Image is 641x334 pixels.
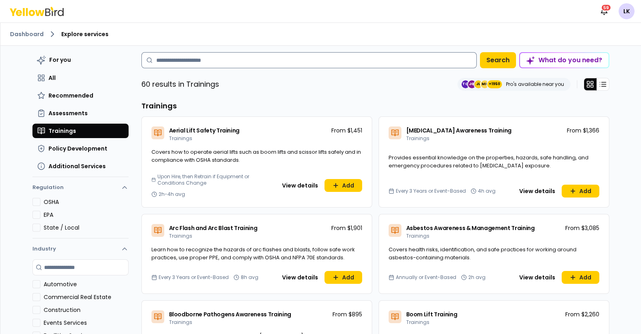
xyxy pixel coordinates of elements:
h3: Trainings [141,100,609,112]
button: Add [325,271,362,284]
p: From $1,451 [331,126,362,134]
label: Construction [44,306,129,314]
div: Regulation [32,198,129,238]
span: +1950 [489,80,500,88]
button: Additional Services [32,159,129,173]
span: TC [462,80,470,88]
span: Boom Lift Training [406,310,458,318]
label: Automotive [44,280,129,288]
span: Provides essential knowledge on the properties, hazards, safe handling, and emergency procedures ... [389,154,589,169]
nav: breadcrumb [10,29,631,39]
div: What do you need? [520,53,609,67]
button: View details [277,179,323,192]
span: JL [474,80,482,88]
label: State / Local [44,224,129,232]
span: 8h avg [241,274,258,281]
span: 4h avg [478,188,496,194]
span: Asbestos Awareness & Management Training [406,224,535,232]
span: Recommended [48,92,93,100]
span: Covers how to operate aerial lifts such as boom lifts and scissor lifts safely and in compliance ... [151,148,361,164]
span: Every 3 Years or Event-Based [396,188,466,194]
button: Regulation [32,180,129,198]
button: View details [277,271,323,284]
span: MH [481,80,489,88]
span: Explore services [61,30,109,38]
p: From $895 [333,310,362,318]
span: Trainings [406,135,429,142]
p: Pro's available near you [506,81,564,88]
span: Arc Flash and Arc Blast Training [169,224,258,232]
span: Policy Development [48,145,107,153]
span: Aerial Lift Safety Training [169,126,240,134]
label: OSHA [44,198,129,206]
button: Industry [32,238,129,259]
span: For you [49,56,71,64]
label: EPA [44,211,129,219]
button: All [32,71,129,85]
span: Assessments [48,109,88,117]
span: Upon Hire, then Retrain if Equipment or Conditions Change [157,173,274,186]
button: Add [562,185,599,198]
button: Add [562,271,599,284]
span: Annually or Event-Based [396,274,456,281]
p: 60 results in Trainings [141,79,219,90]
span: All [48,74,56,82]
span: LK [619,3,635,19]
span: Trainings [169,135,192,142]
button: Trainings [32,124,129,138]
label: Commercial Real Estate [44,293,129,301]
span: [MEDICAL_DATA] Awareness Training [406,126,512,134]
p: From $1,366 [567,126,599,134]
button: View details [514,185,560,198]
p: From $3,085 [565,224,599,232]
span: JG [468,80,476,88]
div: 59 [601,4,611,11]
span: 2h-4h avg [159,191,185,198]
span: Covers health risks, identification, and safe practices for working around asbestos-containing ma... [389,246,576,261]
span: Trainings [48,127,76,135]
button: Recommended [32,88,129,103]
label: Events Services [44,319,129,327]
button: 59 [596,3,612,19]
span: Bloodborne Pathogens Awareness Training [169,310,291,318]
span: Trainings [406,319,429,326]
button: Policy Development [32,141,129,156]
button: Add [325,179,362,192]
span: Additional Services [48,162,106,170]
span: 2h avg [468,274,486,281]
button: Search [480,52,516,68]
span: Every 3 Years or Event-Based [159,274,229,281]
span: Trainings [169,319,192,326]
button: View details [514,271,560,284]
span: Learn how to recognize the hazards of arc flashes and blasts, follow safe work practices, use pro... [151,246,355,261]
span: Trainings [406,232,429,239]
p: From $1,901 [331,224,362,232]
a: Dashboard [10,30,44,38]
span: Trainings [169,232,192,239]
button: What do you need? [519,52,609,68]
button: For you [32,52,129,67]
p: From $2,260 [565,310,599,318]
button: Assessments [32,106,129,120]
